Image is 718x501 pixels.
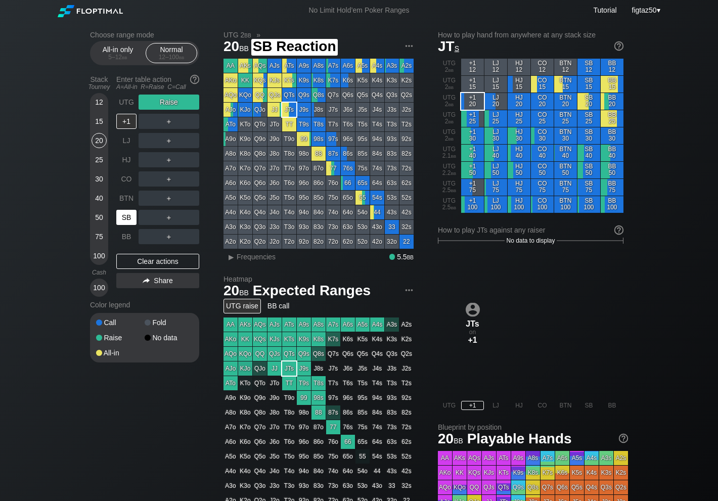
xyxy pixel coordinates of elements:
div: Raise [139,95,199,110]
div: SB 75 [577,179,600,196]
div: AJs [267,59,282,73]
div: A3s [385,59,399,73]
div: SB 50 [577,162,600,178]
div: K4s [370,73,384,87]
div: Raise [96,334,145,341]
div: BB 15 [601,76,623,93]
div: +1 20 [461,93,484,110]
div: 94s [370,132,384,146]
div: BB 30 [601,127,623,144]
img: ellipsis.fd386fe8.svg [403,40,415,52]
div: A4s [370,59,384,73]
div: A8s [311,59,326,73]
div: 98o [297,147,311,161]
div: 92s [399,132,414,146]
div: LJ 15 [484,76,507,93]
div: HJ 25 [508,110,530,127]
div: 75s [355,161,370,175]
img: icon-avatar.b40e07d9.svg [466,302,480,316]
div: J4o [267,205,282,219]
div: Q7o [253,161,267,175]
div: T3s [385,117,399,131]
div: SB 30 [577,127,600,144]
div: CO 12 [531,59,554,75]
div: +1 12 [461,59,484,75]
span: s [455,42,459,53]
div: 43s [385,205,399,219]
div: HJ 50 [508,162,530,178]
div: K3o [238,220,252,234]
div: UTG 2.2 [438,162,461,178]
div: J2s [399,103,414,117]
div: UTG 2 [438,76,461,93]
div: BTN 25 [554,110,577,127]
div: 76s [341,161,355,175]
div: 100 [92,248,107,263]
span: figtaz50 [632,6,657,14]
div: 33 [385,220,399,234]
div: 54s [370,191,384,205]
div: J3o [267,220,282,234]
div: K5o [238,191,252,205]
div: 93s [385,132,399,146]
div: J6s [341,103,355,117]
div: 54o [355,205,370,219]
div: BTN 40 [554,145,577,161]
div: 30 [92,171,107,187]
div: K7o [238,161,252,175]
div: J7s [326,103,340,117]
div: 86s [341,147,355,161]
div: BB 20 [601,93,623,110]
div: AKs [238,59,252,73]
a: Tutorial [593,6,616,14]
div: KTs [282,73,296,87]
div: HJ 75 [508,179,530,196]
div: K8o [238,147,252,161]
div: Q8s [311,88,326,102]
div: CO 30 [531,127,554,144]
div: LJ 12 [484,59,507,75]
div: J5s [355,103,370,117]
div: BB 100 [601,196,623,213]
div: +1 50 [461,162,484,178]
div: KK [238,73,252,87]
span: bb [451,187,457,194]
div: HJ 20 [508,93,530,110]
div: A2s [399,59,414,73]
div: JTs [282,103,296,117]
div: 63s [385,176,399,190]
div: UTG 2.1 [438,145,461,161]
div: HJ 12 [508,59,530,75]
div: Normal [148,43,195,63]
div: T4s [370,117,384,131]
div: 75 [92,229,107,244]
div: ATo [223,117,238,131]
div: 25 [92,152,107,167]
div: SB 12 [577,59,600,75]
div: UTG [116,95,137,110]
div: SB 15 [577,76,600,93]
div: 44 [370,205,384,219]
div: A9s [297,59,311,73]
div: 12 [92,95,107,110]
div: J5o [267,191,282,205]
div: J9o [267,132,282,146]
div: J8o [267,147,282,161]
div: A4o [223,205,238,219]
div: J7o [267,161,282,175]
div: Q9o [253,132,267,146]
div: 97s [326,132,340,146]
div: Q3s [385,88,399,102]
div: 82s [399,147,414,161]
div: A7o [223,161,238,175]
div: 53o [355,220,370,234]
div: A6s [341,59,355,73]
div: No Limit Hold’em Poker Ranges [293,6,424,17]
div: 43o [370,220,384,234]
div: 83s [385,147,399,161]
span: bb [244,31,251,39]
span: bb [451,152,457,159]
span: bb [448,83,454,90]
div: 100 [92,280,107,295]
div: 75o [326,191,340,205]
